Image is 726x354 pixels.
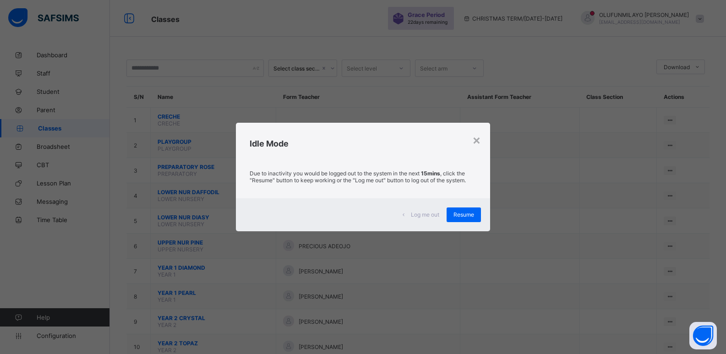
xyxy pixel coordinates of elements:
[250,139,476,148] h2: Idle Mode
[453,211,474,218] span: Resume
[411,211,439,218] span: Log me out
[421,170,440,177] strong: 15mins
[472,132,481,147] div: ×
[250,170,476,184] p: Due to inactivity you would be logged out to the system in the next , click the "Resume" button t...
[689,322,717,349] button: Open asap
